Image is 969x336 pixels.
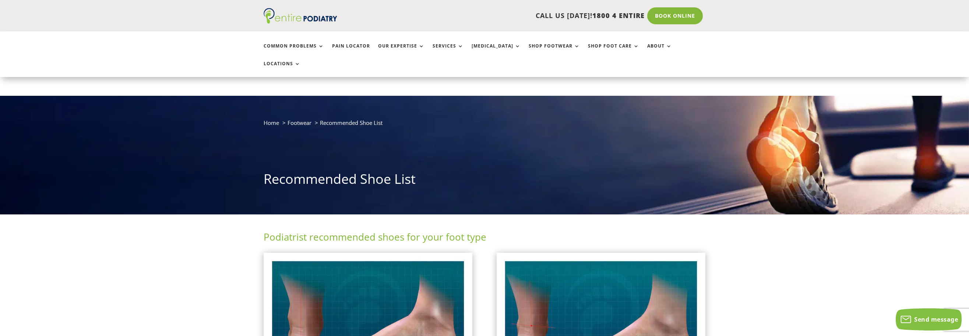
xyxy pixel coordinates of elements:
a: Common Problems [264,43,324,59]
a: Book Online [647,7,703,24]
button: Send message [896,308,962,330]
a: Locations [264,61,300,77]
span: Send message [914,315,958,323]
a: Shop Foot Care [588,43,639,59]
p: CALL US [DATE]! [366,11,645,21]
a: Pain Locator [332,43,370,59]
a: [MEDICAL_DATA] [472,43,521,59]
a: Services [433,43,464,59]
a: Our Expertise [378,43,424,59]
img: logo (1) [264,8,337,24]
a: Shop Footwear [529,43,580,59]
h1: Recommended Shoe List [264,170,705,192]
h2: Podiatrist recommended shoes for your foot type [264,230,705,247]
a: About [647,43,672,59]
nav: breadcrumb [264,118,705,133]
a: Footwear [288,119,311,126]
span: Recommended Shoe List [320,119,383,126]
a: Home [264,119,279,126]
span: 1800 4 ENTIRE [592,11,645,20]
a: Entire Podiatry [264,18,337,25]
